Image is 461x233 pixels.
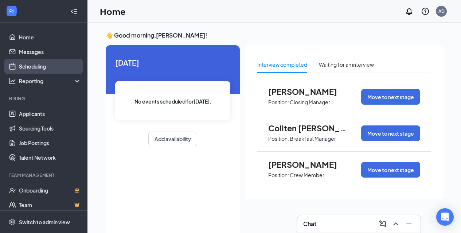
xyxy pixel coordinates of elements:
[268,172,289,179] p: Position:
[257,61,307,69] div: Interview completed
[115,57,230,68] span: [DATE]
[9,77,16,85] svg: Analysis
[268,87,348,96] span: [PERSON_NAME]
[436,208,454,226] div: Open Intercom Messenger
[421,7,430,16] svg: QuestionInfo
[19,218,70,226] div: Switch to admin view
[19,136,81,150] a: Job Postings
[303,220,316,228] h3: Chat
[19,30,81,44] a: Home
[361,89,420,105] button: Move to next stage
[268,99,289,106] p: Position:
[19,150,81,165] a: Talent Network
[134,97,211,105] span: No events scheduled for [DATE] .
[19,183,81,198] a: OnboardingCrown
[405,220,413,228] svg: Minimize
[361,162,420,178] button: Move to next stage
[290,99,330,106] p: Closing Manager
[361,125,420,141] button: Move to next stage
[19,77,82,85] div: Reporting
[9,218,16,226] svg: Settings
[100,5,126,18] h1: Home
[319,61,374,69] div: Waiting for an interview
[19,121,81,136] a: Sourcing Tools
[405,7,414,16] svg: Notifications
[438,8,445,14] div: AD
[268,135,289,142] p: Position:
[290,135,336,142] p: Breakfast Manager
[391,220,400,228] svg: ChevronUp
[9,96,80,102] div: Hiring
[9,172,80,178] div: Team Management
[403,218,415,230] button: Minimize
[377,218,388,230] button: ComposeMessage
[8,7,15,15] svg: WorkstreamLogo
[106,31,443,39] h3: 👋 Good morning, [PERSON_NAME] !
[390,218,402,230] button: ChevronUp
[19,198,81,212] a: TeamCrown
[268,160,348,169] span: [PERSON_NAME]
[19,59,81,74] a: Scheduling
[268,123,348,133] span: Collten [PERSON_NAME]
[290,172,324,179] p: Crew Member
[19,106,81,121] a: Applicants
[19,44,81,59] a: Messages
[378,220,387,228] svg: ComposeMessage
[70,8,78,15] svg: Collapse
[148,132,197,146] button: Add availability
